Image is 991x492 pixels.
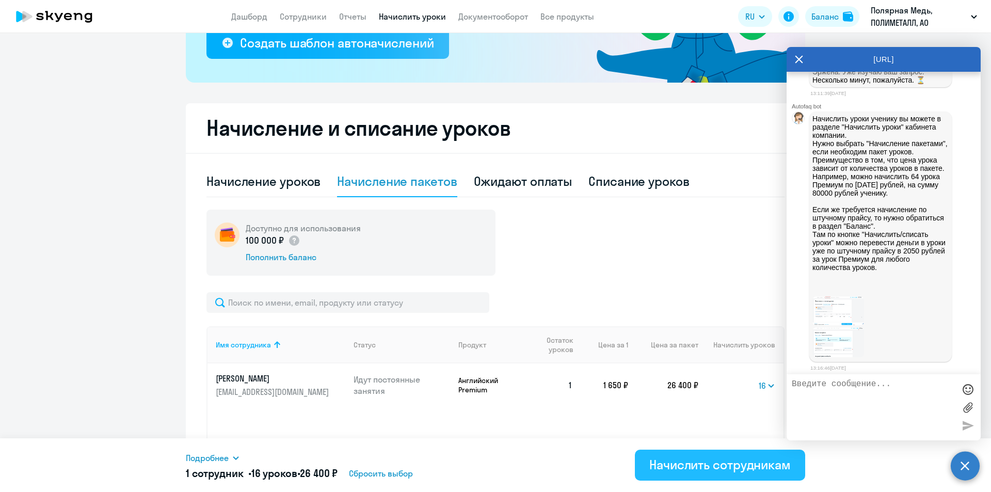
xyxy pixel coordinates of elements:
[805,6,859,27] button: Балансbalance
[866,4,982,29] button: Полярная Медь, ПОЛИМЕТАЛЛ, АО
[628,363,698,407] td: 26 400 ₽
[339,11,366,22] a: Отчеты
[354,340,451,350] div: Статус
[216,340,345,350] div: Имя сотрудника
[871,4,967,29] p: Полярная Медь, ПОЛИМЕТАЛЛ, АО
[246,223,361,234] h5: Доступно для использования
[216,373,345,398] a: [PERSON_NAME][EMAIL_ADDRESS][DOMAIN_NAME]
[240,35,434,51] div: Создать шаблон автоначислений
[810,365,846,371] time: 13:16:46[DATE]
[186,466,338,481] h5: 1 сотрудник • •
[206,28,449,59] button: Создать шаблон автоначислений
[458,340,486,350] div: Продукт
[812,296,864,326] img: image.png
[810,90,846,96] time: 13:11:39[DATE]
[812,115,949,296] p: Начислить уроки ученику вы можете в разделе "Начислить уроки" кабинета компании. Нужно выбрать "Н...
[231,11,267,22] a: Дашборд
[588,173,690,189] div: Списание уроков
[581,363,628,407] td: 1 650 ₽
[458,376,528,394] p: Английский Premium
[216,386,331,398] p: [EMAIL_ADDRESS][DOMAIN_NAME]
[354,374,451,396] p: Идут постоянные занятия
[649,456,791,473] div: Начислить сотрудникам
[960,400,976,415] label: Лимит 10 файлов
[792,103,981,109] div: Autofaq bot
[379,11,446,22] a: Начислить уроки
[474,173,572,189] div: Ожидают оплаты
[792,112,805,127] img: bot avatar
[280,11,327,22] a: Сотрудники
[216,340,271,350] div: Имя сотрудника
[581,326,628,363] th: Цена за 1
[528,363,581,407] td: 1
[337,173,457,189] div: Начисление пакетов
[300,467,338,480] span: 26 400 ₽
[246,251,361,263] div: Пополнить баланс
[536,336,581,354] div: Остаток уроков
[628,326,698,363] th: Цена за пакет
[251,467,297,480] span: 16 уроков
[738,6,772,27] button: RU
[206,116,785,140] h2: Начисление и списание уроков
[536,336,573,354] span: Остаток уроков
[246,234,300,247] p: 100 000 ₽
[458,340,528,350] div: Продукт
[811,10,839,23] div: Баланс
[540,11,594,22] a: Все продукты
[843,11,853,22] img: balance
[354,340,376,350] div: Статус
[206,173,321,189] div: Начисление уроков
[458,11,528,22] a: Документооборот
[635,450,805,481] button: Начислить сотрудникам
[216,373,331,384] p: [PERSON_NAME]
[215,223,239,247] img: wallet-circle.png
[349,467,413,480] span: Сбросить выбор
[698,326,784,363] th: Начислить уроков
[812,327,864,357] img: image.png
[186,452,229,464] span: Подробнее
[206,292,489,313] input: Поиск по имени, email, продукту или статусу
[745,10,755,23] span: RU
